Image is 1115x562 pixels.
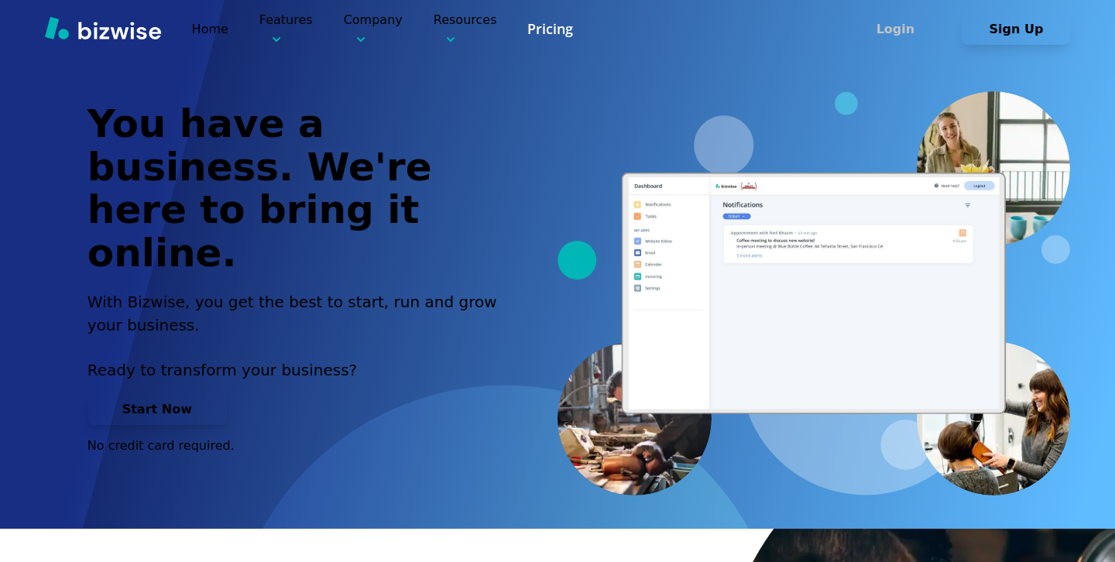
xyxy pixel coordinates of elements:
h1: You have a business. We're here to bring it online. [87,103,515,275]
a: Start Now [87,402,227,416]
p: Features [259,11,313,47]
a: Pricing [527,19,573,39]
a: Home [192,22,228,36]
button: Start Now [87,394,227,425]
a: Sign Up [962,22,1070,36]
p: No credit card required. [87,437,515,454]
button: Sign Up [962,14,1070,45]
h2: With Bizwise, you get the best to start, run and grow your business. [87,290,515,337]
a: Login [841,22,962,36]
p: Company [344,11,403,47]
button: Login [841,14,949,45]
img: Bizwise Logo [45,16,161,39]
p: Resources [434,11,497,47]
p: Ready to transform your business? [87,358,515,382]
